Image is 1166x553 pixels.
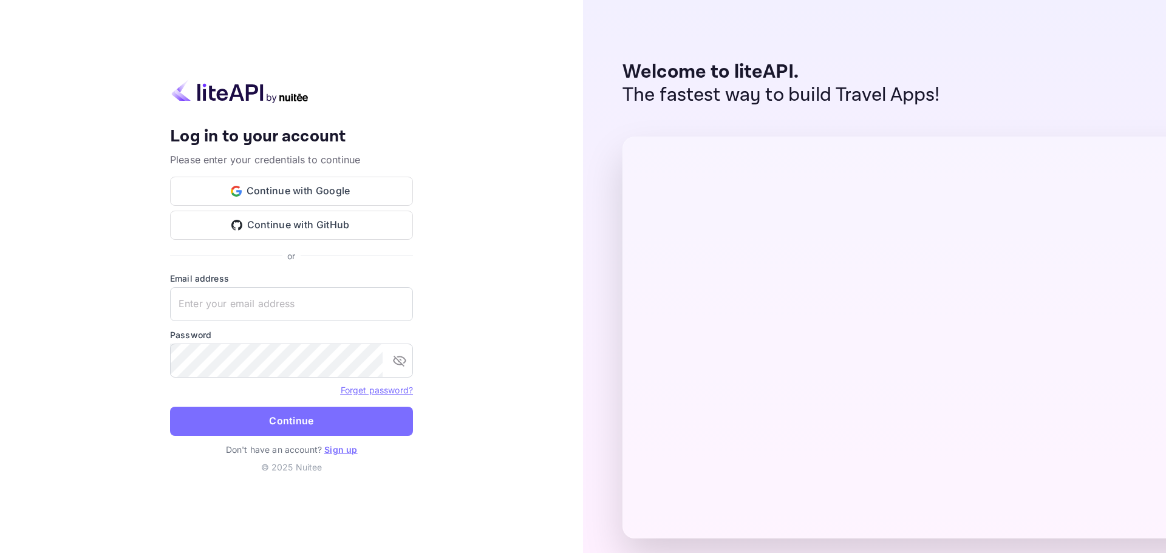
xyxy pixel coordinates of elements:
p: or [287,249,295,262]
p: Welcome to liteAPI. [622,61,940,84]
h4: Log in to your account [170,126,413,148]
a: Sign up [324,444,357,455]
a: Forget password? [341,384,413,396]
input: Enter your email address [170,287,413,321]
button: Continue [170,407,413,436]
label: Password [170,328,413,341]
button: Continue with Google [170,177,413,206]
p: Please enter your credentials to continue [170,152,413,167]
label: Email address [170,272,413,285]
img: liteapi [170,80,310,103]
p: Don't have an account? [170,443,413,456]
a: Forget password? [341,385,413,395]
p: The fastest way to build Travel Apps! [622,84,940,107]
p: © 2025 Nuitee [170,461,413,473]
button: Continue with GitHub [170,211,413,240]
button: toggle password visibility [387,348,412,373]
